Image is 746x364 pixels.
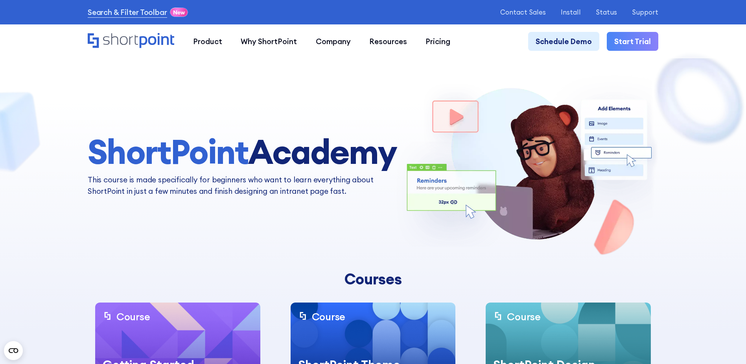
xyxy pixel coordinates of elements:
iframe: Chat Widget [707,326,746,364]
a: Search & Filter Toolbar [88,7,167,18]
div: Product [193,36,222,47]
div: Course [507,310,540,323]
a: Status [596,8,617,16]
span: ShortPoint [88,130,248,173]
a: Resources [360,32,416,50]
button: Open CMP widget [4,341,23,360]
div: Pricing [425,36,450,47]
a: Company [306,32,360,50]
a: Schedule Demo [528,32,599,50]
div: Course [312,310,345,323]
a: Support [632,8,658,16]
a: Home [88,33,175,49]
div: Resources [369,36,407,47]
a: Pricing [416,32,460,50]
a: Install [561,8,581,16]
h1: Academy [88,134,396,171]
a: Contact Sales [500,8,546,16]
a: Start Trial [607,32,658,50]
p: This course is made specifically for beginners who want to learn everything about ShortPoint in j... [88,174,396,197]
div: Why ShortPoint [241,36,297,47]
a: Product [184,32,231,50]
div: Course [116,310,150,323]
a: Why ShortPoint [232,32,306,50]
div: Courses [225,270,520,288]
div: Company [316,36,351,47]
